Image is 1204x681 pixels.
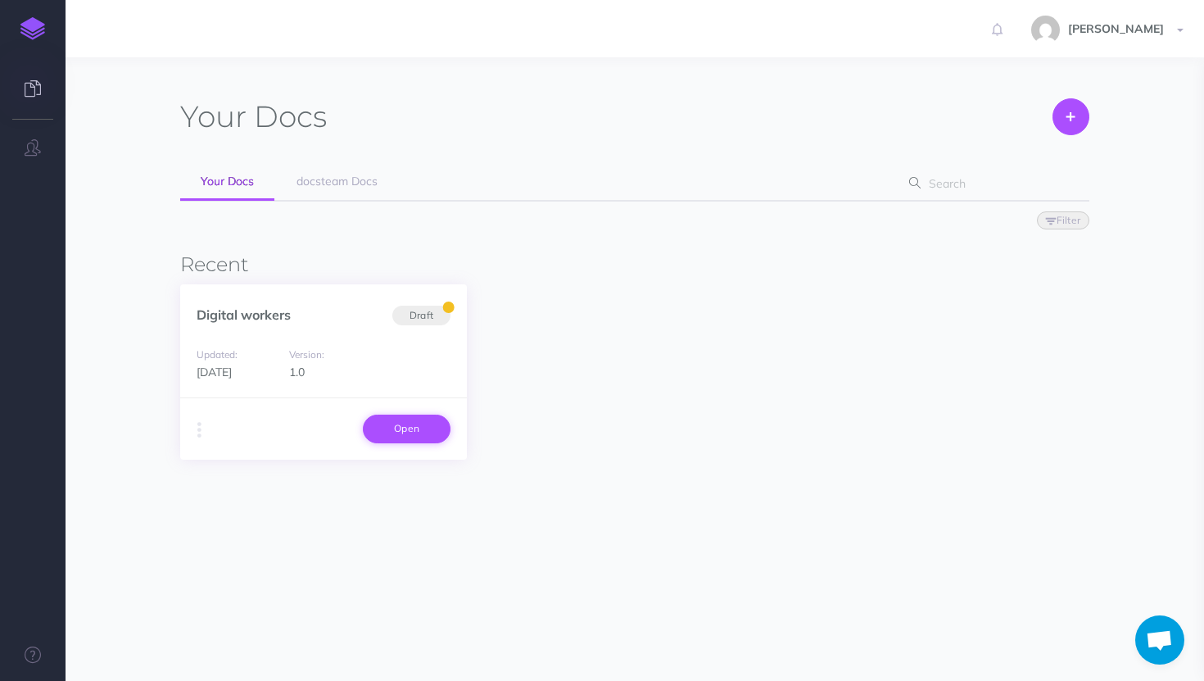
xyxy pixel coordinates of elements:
a: docsteam Docs [276,164,398,200]
button: Filter [1037,211,1089,229]
span: Your [180,98,247,134]
span: [PERSON_NAME] [1060,21,1172,36]
img: 58e60416af45c89b35c9d831f570759b.jpg [1031,16,1060,44]
h1: Docs [180,98,327,135]
small: Updated: [197,348,238,361]
i: More actions [197,419,201,442]
a: Your Docs [180,164,274,201]
span: docsteam Docs [296,174,378,188]
span: 1.0 [289,365,305,379]
img: logo-mark.svg [20,17,45,40]
span: [DATE] [197,365,232,379]
span: Your Docs [201,174,254,188]
a: Open [363,415,450,443]
input: Search [924,169,1064,198]
div: Open chat [1135,615,1184,665]
h3: Recent [180,254,1089,275]
a: Digital workers [197,306,291,323]
small: Version: [289,348,324,361]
